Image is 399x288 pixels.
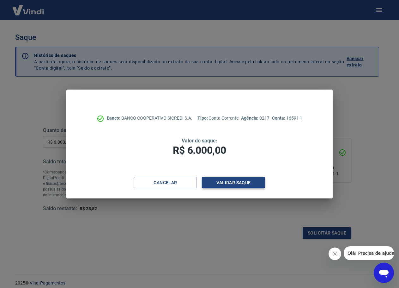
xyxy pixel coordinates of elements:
span: Agência: [241,116,260,121]
span: Valor do saque: [182,138,217,144]
span: Conta: [272,116,286,121]
span: R$ 6.000,00 [173,144,226,156]
span: Tipo: [197,116,209,121]
button: Cancelar [134,177,197,189]
iframe: Button to launch messaging window [374,263,394,283]
p: 16591-1 [272,115,302,122]
p: 0217 [241,115,269,122]
span: Olá! Precisa de ajuda? [4,4,53,9]
iframe: Close message [329,247,341,260]
span: Banco: [107,116,122,121]
p: BANCO COOPERATIVO SICREDI S.A. [107,115,192,122]
iframe: Message from company [344,246,394,260]
button: Validar saque [202,177,265,189]
p: Conta Corrente [197,115,239,122]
